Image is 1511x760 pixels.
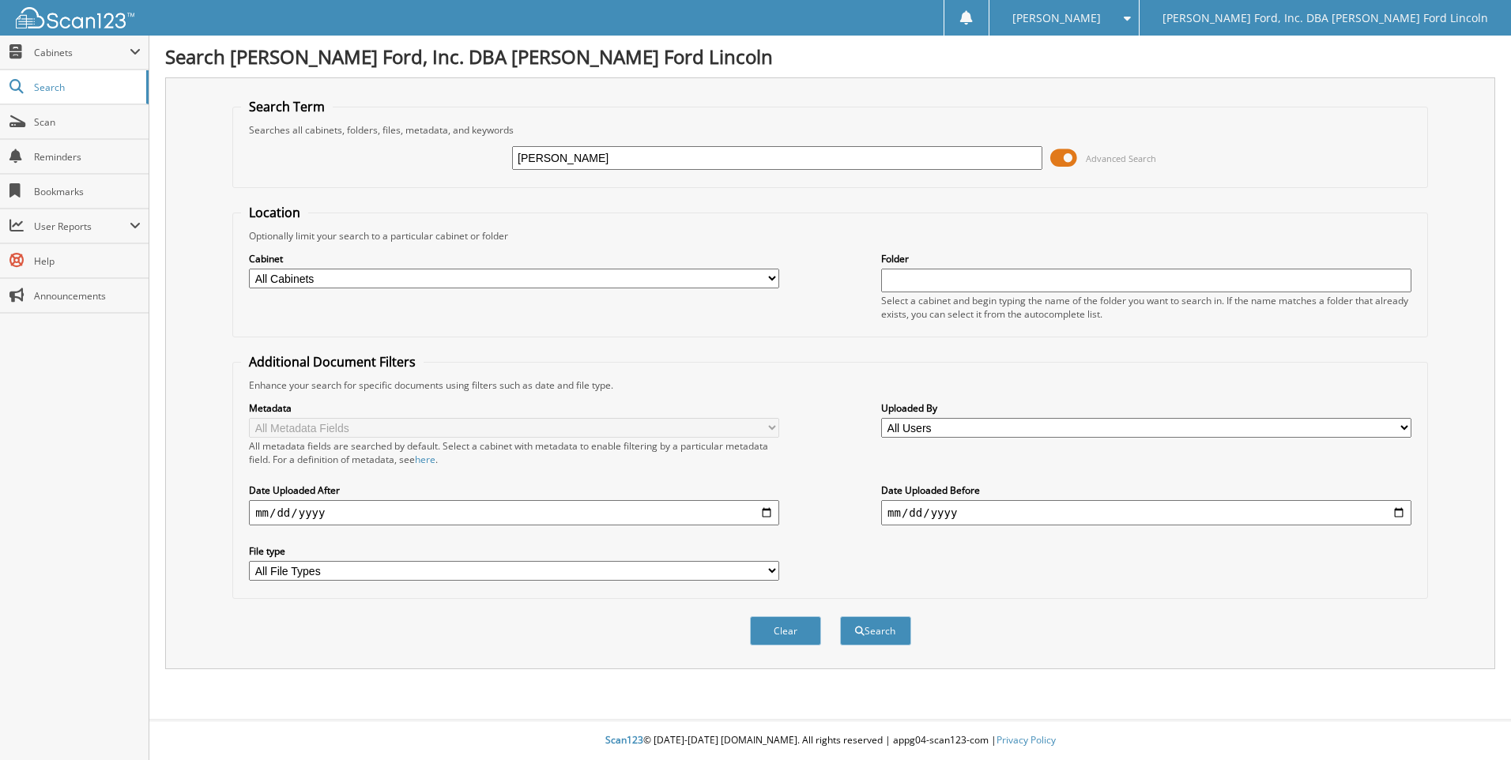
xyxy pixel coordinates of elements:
[1432,684,1511,760] iframe: Chat Widget
[34,150,141,164] span: Reminders
[1162,13,1488,23] span: [PERSON_NAME] Ford, Inc. DBA [PERSON_NAME] Ford Lincoln
[840,616,911,645] button: Search
[34,185,141,198] span: Bookmarks
[249,439,779,466] div: All metadata fields are searched by default. Select a cabinet with metadata to enable filtering b...
[881,401,1411,415] label: Uploaded By
[241,204,308,221] legend: Location
[241,229,1419,243] div: Optionally limit your search to a particular cabinet or folder
[241,98,333,115] legend: Search Term
[881,483,1411,497] label: Date Uploaded Before
[415,453,435,466] a: here
[881,500,1411,525] input: end
[16,7,134,28] img: scan123-logo-white.svg
[249,544,779,558] label: File type
[605,733,643,747] span: Scan123
[241,353,424,371] legend: Additional Document Filters
[997,733,1056,747] a: Privacy Policy
[881,252,1411,265] label: Folder
[34,115,141,129] span: Scan
[1086,152,1156,164] span: Advanced Search
[34,254,141,268] span: Help
[165,43,1495,70] h1: Search [PERSON_NAME] Ford, Inc. DBA [PERSON_NAME] Ford Lincoln
[34,46,130,59] span: Cabinets
[34,81,138,94] span: Search
[249,483,779,497] label: Date Uploaded After
[249,252,779,265] label: Cabinet
[241,123,1419,137] div: Searches all cabinets, folders, files, metadata, and keywords
[750,616,821,645] button: Clear
[149,721,1511,760] div: © [DATE]-[DATE] [DOMAIN_NAME]. All rights reserved | appg04-scan123-com |
[34,220,130,233] span: User Reports
[249,401,779,415] label: Metadata
[881,294,1411,321] div: Select a cabinet and begin typing the name of the folder you want to search in. If the name match...
[1012,13,1101,23] span: [PERSON_NAME]
[241,378,1419,392] div: Enhance your search for specific documents using filters such as date and file type.
[34,289,141,303] span: Announcements
[249,500,779,525] input: start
